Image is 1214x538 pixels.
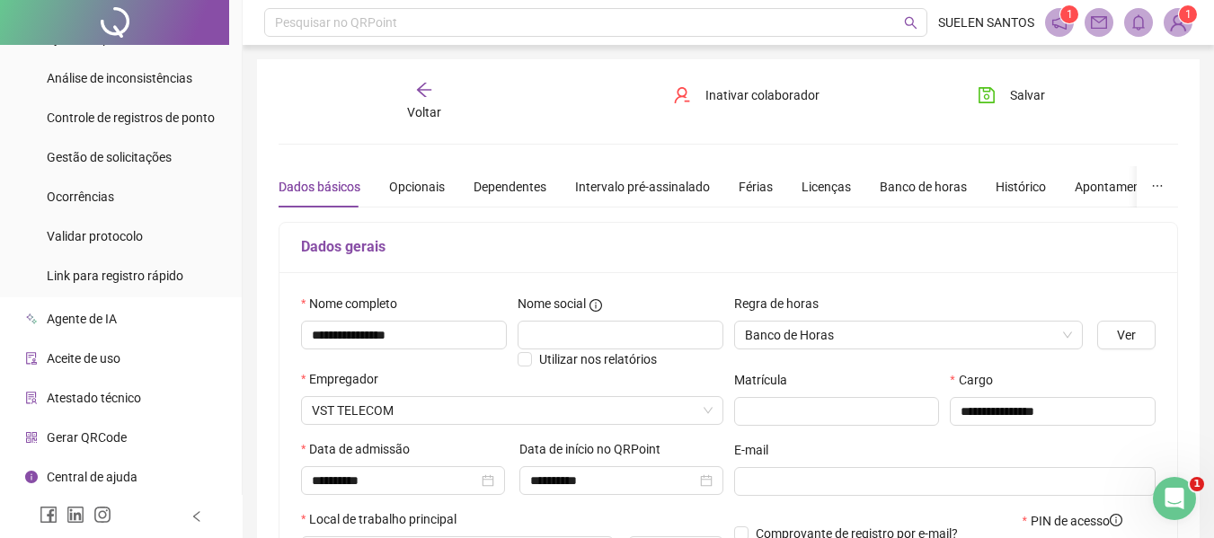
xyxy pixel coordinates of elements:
span: user-delete [673,86,691,104]
sup: 1 [1060,5,1078,23]
div: Opcionais [389,177,445,197]
span: Utilizar nos relatórios [539,352,657,366]
div: Apontamentos [1075,177,1158,197]
label: E-mail [734,440,780,460]
label: Empregador [301,369,390,389]
span: Ver [1117,325,1136,345]
div: Histórico [996,177,1046,197]
span: Gerar QRCode [47,430,127,445]
span: Nome social [518,294,586,313]
span: Salvar [1010,85,1045,105]
span: bell [1130,14,1147,31]
span: Validar protocolo [47,229,143,243]
span: Atestado técnico [47,391,141,405]
span: search [904,16,917,30]
span: Link para registro rápido [47,269,183,283]
span: save [978,86,996,104]
span: 1 [1185,8,1192,21]
span: solution [25,392,38,404]
iframe: Intercom live chat [1153,477,1196,520]
span: mail [1091,14,1107,31]
span: Inativar colaborador [705,85,820,105]
span: Agente de IA [47,312,117,326]
span: left [191,510,203,523]
div: Banco de horas [880,177,967,197]
span: ellipsis [1151,180,1164,192]
h5: Dados gerais [301,236,1156,258]
span: Controle de registros de ponto [47,110,215,125]
label: Matrícula [734,370,799,390]
span: facebook [40,506,58,524]
span: Voltar [407,105,441,119]
div: Dados básicos [279,177,360,197]
label: Data de início no QRPoint [519,439,672,459]
span: audit [25,352,38,365]
span: info-circle [589,299,602,312]
label: Data de admissão [301,439,421,459]
span: 1 [1067,8,1073,21]
span: VST AGENCIAMENTO E SERVICOS LTDA [312,397,713,424]
div: Dependentes [474,177,546,197]
span: info-circle [25,471,38,483]
span: Análise de inconsistências [47,71,192,85]
sup: Atualize o seu contato no menu Meus Dados [1179,5,1197,23]
label: Local de trabalho principal [301,509,468,529]
span: PIN de acesso [1031,511,1122,531]
button: Ver [1097,321,1156,349]
label: Regra de horas [734,294,830,313]
span: SUELEN SANTOS [938,13,1034,32]
label: Cargo [950,370,1004,390]
span: Aceite de uso [47,351,120,366]
div: Férias [739,177,773,197]
button: Inativar colaborador [660,81,833,110]
span: qrcode [25,431,38,444]
button: ellipsis [1137,166,1178,207]
img: 39589 [1165,9,1192,36]
span: Gestão de solicitações [47,150,172,164]
div: Intervalo pré-assinalado [575,177,710,197]
span: linkedin [66,506,84,524]
span: info-circle [1110,514,1122,526]
label: Nome completo [301,294,409,313]
button: Salvar [964,81,1059,110]
div: Licenças [802,177,851,197]
span: Ocorrências [47,190,114,204]
span: instagram [93,506,111,524]
span: Banco de Horas [745,322,1073,348]
span: arrow-left [415,81,433,99]
span: 1 [1190,477,1204,491]
span: notification [1051,14,1068,31]
span: Central de ajuda [47,470,137,484]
